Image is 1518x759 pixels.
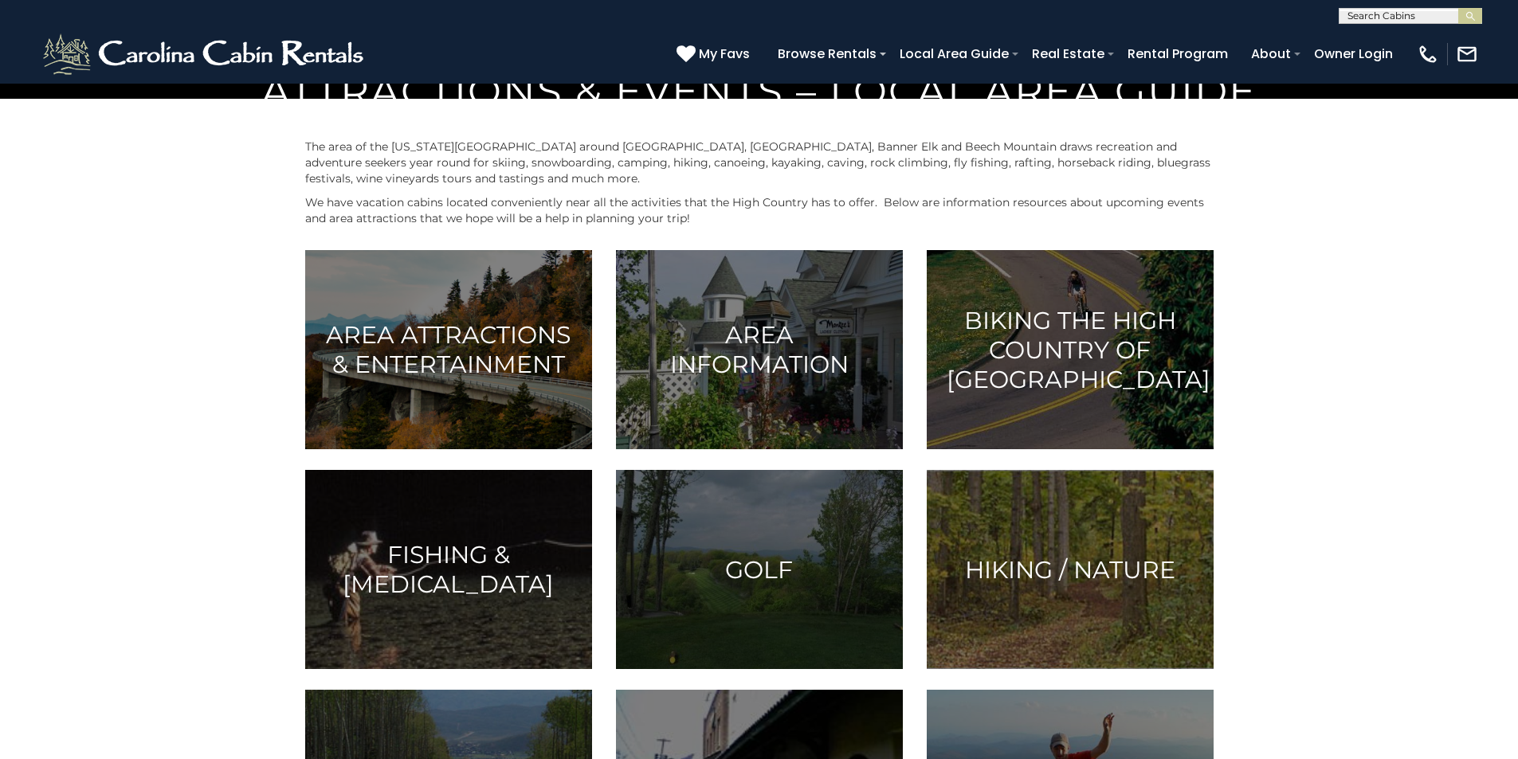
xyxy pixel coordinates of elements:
[305,470,592,669] a: Fishing & [MEDICAL_DATA]
[1120,40,1236,68] a: Rental Program
[892,40,1017,68] a: Local Area Guide
[927,470,1214,669] a: Hiking / Nature
[40,30,371,78] img: White-1-2.png
[1306,40,1401,68] a: Owner Login
[616,470,903,669] a: Golf
[325,320,572,379] h3: Area Attractions & Entertainment
[947,555,1194,585] h3: Hiking / Nature
[325,540,572,599] h3: Fishing & [MEDICAL_DATA]
[616,250,903,449] a: Area Information
[305,139,1214,186] p: The area of the [US_STATE][GEOGRAPHIC_DATA] around [GEOGRAPHIC_DATA], [GEOGRAPHIC_DATA], Banner E...
[305,194,1214,226] p: We have vacation cabins located conveniently near all the activities that the High Country has to...
[1456,43,1478,65] img: mail-regular-white.png
[770,40,885,68] a: Browse Rentals
[636,555,883,585] h3: Golf
[636,320,883,379] h3: Area Information
[1417,43,1439,65] img: phone-regular-white.png
[305,250,592,449] a: Area Attractions & Entertainment
[1024,40,1112,68] a: Real Estate
[927,250,1214,449] a: Biking the High Country of [GEOGRAPHIC_DATA]
[947,306,1194,394] h3: Biking the High Country of [GEOGRAPHIC_DATA]
[677,44,754,65] a: My Favs
[699,44,750,64] span: My Favs
[1243,40,1299,68] a: About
